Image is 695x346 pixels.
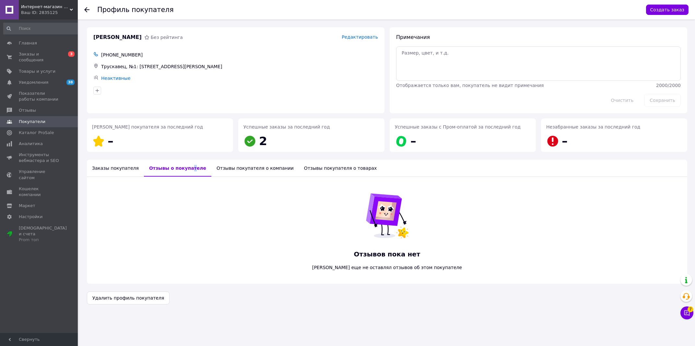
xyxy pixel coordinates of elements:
span: 2000 / 2000 [656,83,681,88]
span: Незабранные заказы за последний год [546,124,640,130]
div: Заказы покупателя [87,160,144,177]
span: Без рейтинга [151,35,183,40]
span: Отзывов пока нет [300,250,474,259]
span: Отображается только вам, покупатель не видит примечания [396,83,544,88]
span: Главная [19,40,37,46]
div: [PHONE_NUMBER] [100,50,379,59]
input: Поиск [3,23,81,34]
span: – [108,134,113,148]
h1: Профиль покупателя [97,6,174,14]
button: Чат с покупателем7 [680,306,693,319]
div: Отзывы покупателя о товарах [299,160,382,177]
span: [PERSON_NAME] [93,34,142,41]
span: Каталог ProSale [19,130,54,136]
span: 3 [68,51,75,57]
span: Маркет [19,203,35,209]
span: – [562,134,568,148]
span: – [410,134,416,148]
div: Ваш ID: 2835125 [21,10,78,16]
span: Кошелек компании [19,186,60,198]
button: Создать заказ [646,5,689,15]
span: [PERSON_NAME] покупателя за последний год [92,124,203,130]
div: Отзывы покупателя о компании [211,160,299,177]
span: 7 [688,306,693,312]
span: Покупатели [19,119,45,125]
span: Заказы и сообщения [19,51,60,63]
span: Интернет-магазин Fantasticshop [21,4,70,10]
span: Успешные заказы с Пром-оплатой за последний год [395,124,521,130]
img: Отзывов пока нет [361,190,413,242]
div: Отзывы о покупателе [144,160,211,177]
span: Управление сайтом [19,169,60,180]
a: Неактивные [101,76,131,81]
span: [PERSON_NAME] еще не оставлял отзывов об этом покупателе [300,264,474,271]
span: Уведомления [19,80,48,85]
span: 2 [259,134,267,148]
span: Инструменты вебмастера и SEO [19,152,60,164]
span: Аналитика [19,141,43,147]
span: Настройки [19,214,42,220]
span: Примечания [396,34,430,40]
span: Отзывы [19,107,36,113]
span: Показатели работы компании [19,91,60,102]
div: Prom топ [19,237,67,243]
div: Трускавец, №1: [STREET_ADDRESS][PERSON_NAME] [100,62,379,71]
span: [DEMOGRAPHIC_DATA] и счета [19,225,67,243]
span: Товары и услуги [19,68,55,74]
button: Удалить профиль покупателя [87,291,170,304]
span: Редактировать [342,34,378,40]
span: Успешные заказы за последний год [243,124,330,130]
span: 38 [66,80,75,85]
div: Вернуться назад [84,6,89,13]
